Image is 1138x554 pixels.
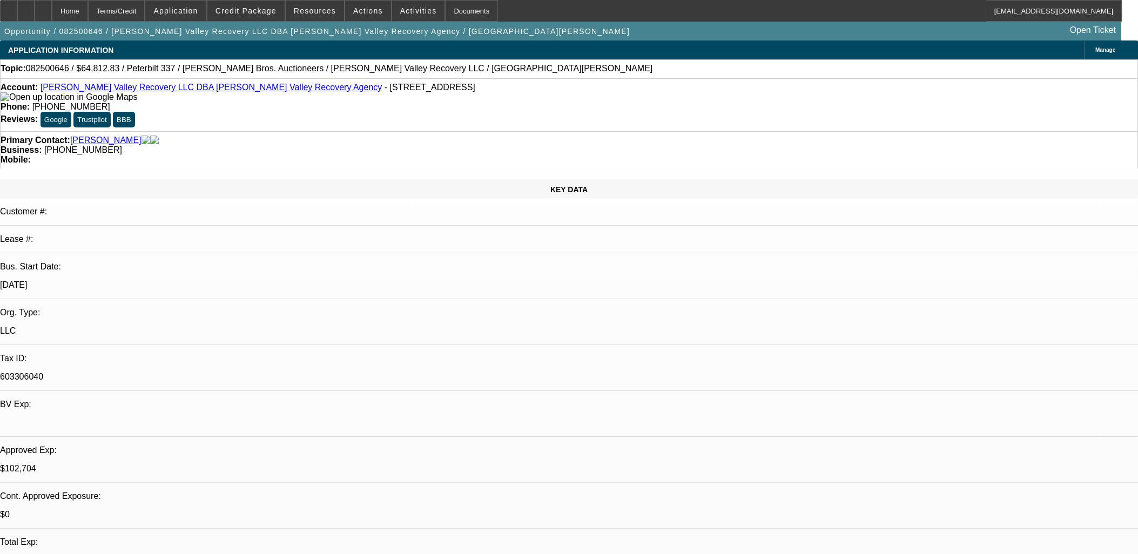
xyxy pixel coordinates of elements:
strong: Business: [1,145,42,154]
strong: Topic: [1,64,26,73]
span: Manage [1095,47,1115,53]
img: Open up location in Google Maps [1,92,137,102]
strong: Mobile: [1,155,31,164]
span: [PHONE_NUMBER] [32,102,110,111]
a: [PERSON_NAME] [70,136,142,145]
img: linkedin-icon.png [150,136,159,145]
span: Activities [400,6,437,15]
span: Credit Package [216,6,277,15]
span: - [STREET_ADDRESS] [385,83,475,92]
button: Google [41,112,71,127]
a: Open Ticket [1066,21,1120,39]
span: Actions [353,6,383,15]
span: KEY DATA [550,185,588,194]
button: Actions [345,1,391,21]
img: facebook-icon.png [142,136,150,145]
strong: Account: [1,83,38,92]
button: Trustpilot [73,112,110,127]
button: Credit Package [207,1,285,21]
span: Resources [294,6,336,15]
button: Application [145,1,206,21]
span: 082500646 / $64,812.83 / Peterbilt 337 / [PERSON_NAME] Bros. Auctioneers / [PERSON_NAME] Valley R... [26,64,652,73]
span: [PHONE_NUMBER] [44,145,122,154]
strong: Primary Contact: [1,136,70,145]
a: [PERSON_NAME] Valley Recovery LLC DBA [PERSON_NAME] Valley Recovery Agency [41,83,382,92]
strong: Phone: [1,102,30,111]
button: Resources [286,1,344,21]
span: Opportunity / 082500646 / [PERSON_NAME] Valley Recovery LLC DBA [PERSON_NAME] Valley Recovery Age... [4,27,630,36]
span: APPLICATION INFORMATION [8,46,113,55]
span: Application [153,6,198,15]
button: Activities [392,1,445,21]
button: BBB [113,112,135,127]
strong: Reviews: [1,114,38,124]
a: View Google Maps [1,92,137,102]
